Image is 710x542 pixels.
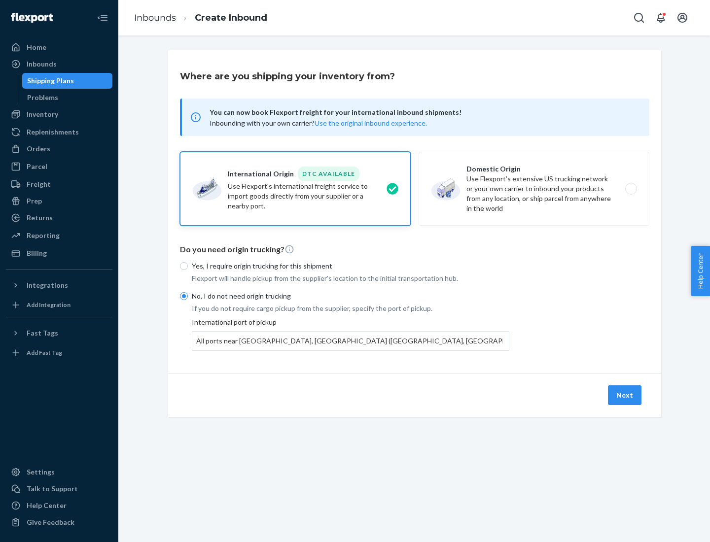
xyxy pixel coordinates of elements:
[27,328,58,338] div: Fast Tags
[6,141,112,157] a: Orders
[192,261,509,271] p: Yes, I require origin trucking for this shipment
[27,59,57,69] div: Inbounds
[673,8,692,28] button: Open account menu
[6,464,112,480] a: Settings
[27,42,46,52] div: Home
[6,297,112,313] a: Add Integration
[27,76,74,86] div: Shipping Plans
[27,348,62,357] div: Add Fast Tag
[126,3,275,33] ol: breadcrumbs
[93,8,112,28] button: Close Navigation
[27,144,50,154] div: Orders
[180,244,649,255] p: Do you need origin trucking?
[629,8,649,28] button: Open Search Box
[192,304,509,313] p: If you do not require cargo pickup from the supplier, specify the port of pickup.
[180,292,188,300] input: No, I do not need origin trucking
[6,514,112,530] button: Give Feedback
[6,481,112,497] a: Talk to Support
[6,498,112,513] a: Help Center
[27,127,79,137] div: Replenishments
[27,196,42,206] div: Prep
[27,484,78,494] div: Talk to Support
[192,273,509,283] p: Flexport will handle pickup from the supplier's location to the initial transportation hub.
[6,277,112,293] button: Integrations
[27,179,51,189] div: Freight
[192,317,509,351] div: International port of pickup
[11,13,53,23] img: Flexport logo
[315,118,427,128] button: Use the original inbound experience.
[27,517,74,527] div: Give Feedback
[608,385,641,405] button: Next
[27,280,68,290] div: Integrations
[27,93,58,102] div: Problems
[691,246,710,296] button: Help Center
[6,245,112,261] a: Billing
[27,501,67,510] div: Help Center
[6,345,112,361] a: Add Fast Tag
[27,248,47,258] div: Billing
[180,70,395,83] h3: Where are you shipping your inventory from?
[27,213,53,223] div: Returns
[6,228,112,243] a: Reporting
[651,8,671,28] button: Open notifications
[195,12,267,23] a: Create Inbound
[6,176,112,192] a: Freight
[134,12,176,23] a: Inbounds
[180,262,188,270] input: Yes, I require origin trucking for this shipment
[210,119,427,127] span: Inbounding with your own carrier?
[22,73,113,89] a: Shipping Plans
[6,56,112,72] a: Inbounds
[27,109,58,119] div: Inventory
[192,291,509,301] p: No, I do not need origin trucking
[6,106,112,122] a: Inventory
[6,39,112,55] a: Home
[6,159,112,174] a: Parcel
[6,124,112,140] a: Replenishments
[6,325,112,341] button: Fast Tags
[27,301,71,309] div: Add Integration
[27,467,55,477] div: Settings
[210,106,638,118] span: You can now book Flexport freight for your international inbound shipments!
[6,210,112,226] a: Returns
[22,90,113,105] a: Problems
[27,231,60,240] div: Reporting
[27,162,47,171] div: Parcel
[6,193,112,209] a: Prep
